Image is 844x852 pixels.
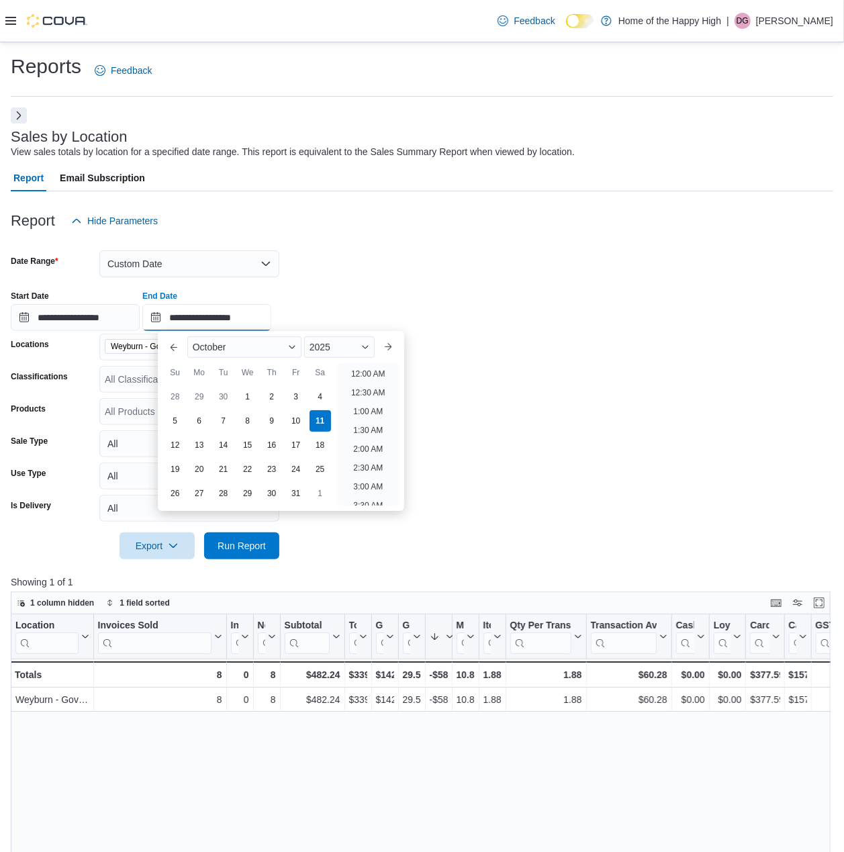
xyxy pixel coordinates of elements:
[285,410,307,432] div: day-10
[403,620,421,654] button: Gross Margin
[483,620,491,654] div: Items Per Transaction
[348,404,388,420] li: 1:00 AM
[231,667,249,683] div: 0
[310,410,331,432] div: day-11
[11,304,140,331] input: Press the down key to open a popover containing a calendar.
[165,386,186,408] div: day-28
[11,291,49,301] label: Start Date
[348,441,388,457] li: 2:00 AM
[457,620,464,632] div: Markdown Percent
[676,667,705,683] div: $0.00
[204,532,279,559] button: Run Report
[231,620,249,654] button: Invoices Ref
[11,595,99,611] button: 1 column hidden
[165,410,186,432] div: day-5
[285,620,330,632] div: Subtotal
[348,498,388,514] li: 3:30 AM
[98,620,222,654] button: Invoices Sold
[11,371,68,382] label: Classifications
[811,595,827,611] button: Enter fullscreen
[237,483,259,504] div: day-29
[99,430,279,457] button: All
[310,434,331,456] div: day-18
[310,342,330,352] span: 2025
[13,164,44,191] span: Report
[11,256,58,267] label: Date Range
[768,595,784,611] button: Keyboard shortcuts
[348,422,388,438] li: 1:30 AM
[237,386,259,408] div: day-1
[591,692,667,708] div: $60.28
[510,620,571,632] div: Qty Per Transaction
[676,620,705,654] button: Cashback
[187,336,301,358] div: Button. Open the month selector. October is currently selected.
[213,459,234,480] div: day-21
[142,304,271,331] input: Press the down key to enter a popover containing a calendar. Press the escape key to close the po...
[726,13,729,29] p: |
[349,620,357,654] div: Total Cost
[285,692,340,708] div: $482.24
[189,434,210,456] div: day-13
[789,620,807,654] button: Cash
[714,620,731,632] div: Loyalty Redemptions
[310,459,331,480] div: day-25
[261,483,283,504] div: day-30
[11,404,46,414] label: Products
[735,13,751,29] div: Deena Gaudreau
[15,620,79,632] div: Location
[237,459,259,480] div: day-22
[30,598,94,608] span: 1 column hidden
[457,667,475,683] div: 10.87%
[11,500,51,511] label: Is Delivery
[258,620,265,654] div: Net Sold
[591,620,657,654] div: Transaction Average
[349,667,367,683] div: $339.71
[510,620,571,654] div: Qty Per Transaction
[510,620,582,654] button: Qty Per Transaction
[111,340,216,353] span: Weyburn - Government Road - Fire & Flower
[403,620,410,632] div: Gross Margin
[11,339,49,350] label: Locations
[676,692,705,708] div: $0.00
[189,410,210,432] div: day-6
[237,410,259,432] div: day-8
[99,250,279,277] button: Custom Date
[189,362,210,383] div: Mo
[430,692,448,708] div: -$58.79
[789,667,807,683] div: $157.70
[618,13,721,29] p: Home of the Happy High
[285,620,340,654] button: Subtotal
[120,532,195,559] button: Export
[165,434,186,456] div: day-12
[750,667,780,683] div: $377.59
[163,385,332,506] div: October, 2025
[163,336,185,358] button: Previous Month
[165,483,186,504] div: day-26
[457,620,464,654] div: Markdown Percent
[514,14,555,28] span: Feedback
[285,386,307,408] div: day-3
[310,483,331,504] div: day-1
[15,620,89,654] button: Location
[285,434,307,456] div: day-17
[789,620,796,632] div: Cash
[492,7,560,34] a: Feedback
[346,366,391,382] li: 12:00 AM
[676,620,694,654] div: Cashback
[87,214,158,228] span: Hide Parameters
[377,336,399,358] button: Next month
[98,667,222,683] div: 8
[591,620,667,654] button: Transaction Average
[120,598,170,608] span: 1 field sorted
[750,692,780,708] div: $377.59
[676,620,694,632] div: Cashback
[189,459,210,480] div: day-20
[285,667,340,683] div: $482.24
[348,479,388,495] li: 3:00 AM
[261,362,283,383] div: Th
[15,667,89,683] div: Totals
[99,463,279,489] button: All
[566,14,594,28] input: Dark Mode
[750,620,780,654] button: Card Payment
[11,53,81,80] h1: Reports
